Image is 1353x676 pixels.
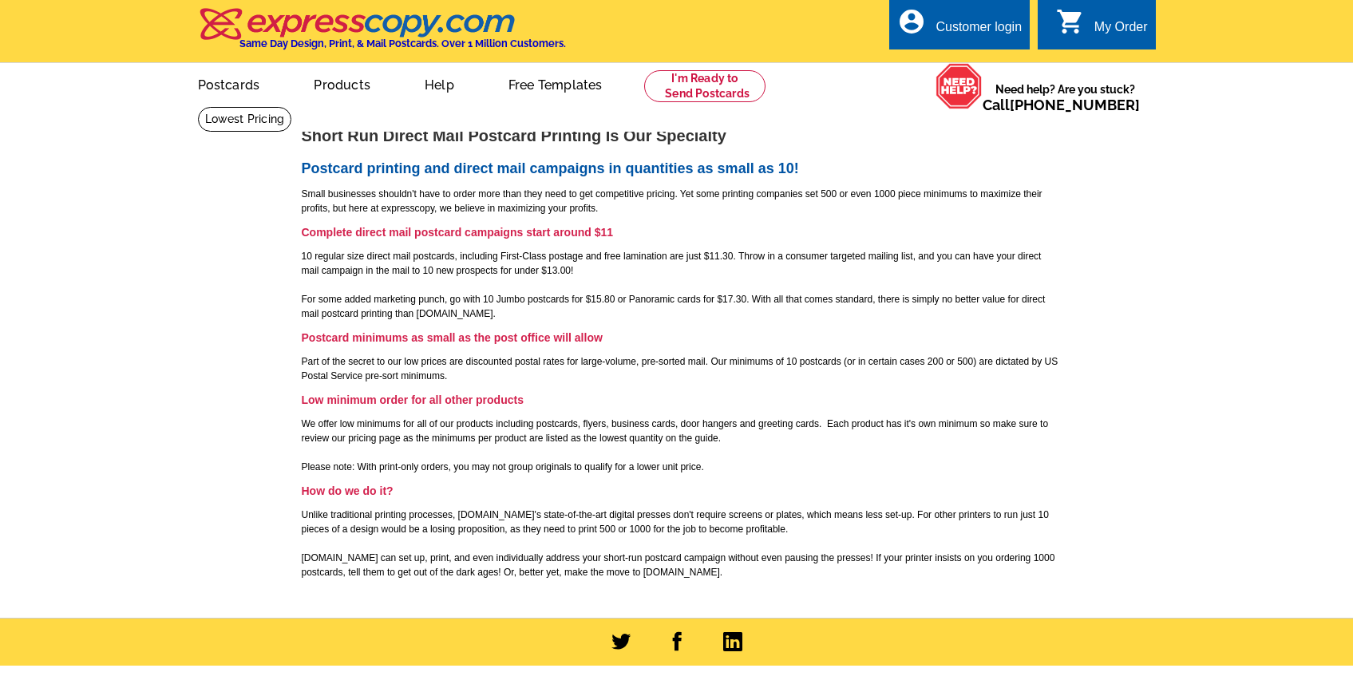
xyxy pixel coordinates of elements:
[302,330,1060,345] h3: Postcard minimums as small as the post office will allow
[897,7,926,36] i: account_circle
[936,63,983,109] img: help
[302,354,1060,383] p: Part of the secret to our low prices are discounted postal rates for large-volume, pre-sorted mai...
[399,65,480,102] a: Help
[302,249,1060,321] p: 10 regular size direct mail postcards, including First-Class postage and free lamination are just...
[1010,97,1140,113] a: [PHONE_NUMBER]
[983,81,1148,113] span: Need help? Are you stuck?
[936,20,1022,42] div: Customer login
[302,508,1060,579] p: Unlike traditional printing processes, [DOMAIN_NAME]'s state-of-the-art digital presses don't req...
[302,225,1060,239] h3: Complete direct mail postcard campaigns start around $11
[302,393,1060,407] h3: Low minimum order for all other products
[172,65,286,102] a: Postcards
[483,65,628,102] a: Free Templates
[302,484,1060,498] h3: How do we do it?
[302,187,1060,215] p: Small businesses shouldn't have to order more than they need to get competitive pricing. Yet some...
[288,65,396,102] a: Products
[983,97,1140,113] span: Call
[302,160,1060,178] h2: Postcard printing and direct mail campaigns in quantities as small as 10!
[897,18,1022,38] a: account_circle Customer login
[302,128,1060,144] h1: Short Run Direct Mail Postcard Printing Is Our Specialty
[1094,20,1148,42] div: My Order
[302,417,1060,474] p: We offer low minimums for all of our products including postcards, flyers, business cards, door h...
[198,19,566,49] a: Same Day Design, Print, & Mail Postcards. Over 1 Million Customers.
[1056,18,1148,38] a: shopping_cart My Order
[239,38,566,49] h4: Same Day Design, Print, & Mail Postcards. Over 1 Million Customers.
[1034,305,1353,676] iframe: LiveChat chat widget
[1056,7,1085,36] i: shopping_cart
